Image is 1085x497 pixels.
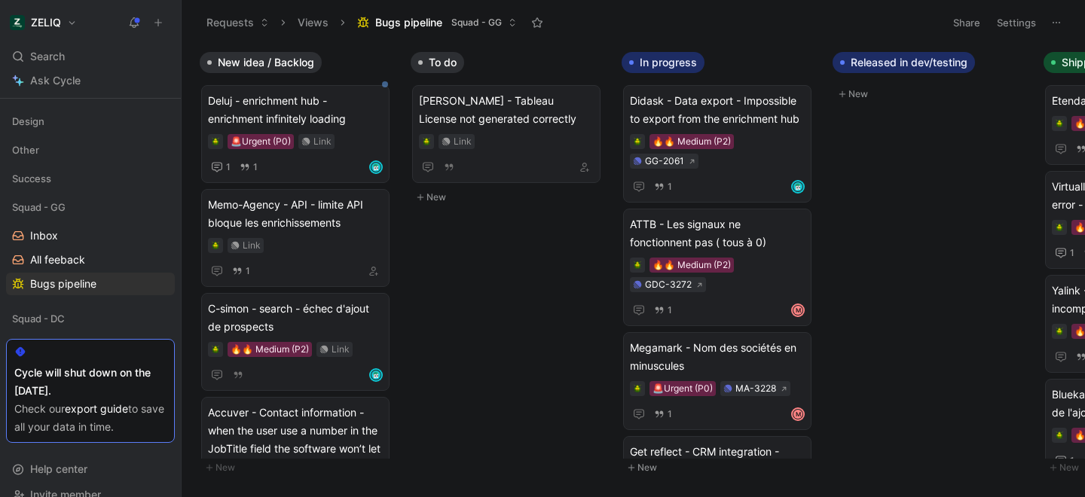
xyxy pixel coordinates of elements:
span: Released in dev/testing [851,55,967,70]
img: 🪲 [633,137,642,146]
button: New idea / Backlog [200,52,322,73]
span: All feeback [30,252,85,267]
div: 🪲 [1052,324,1067,339]
a: Bugs pipeline [6,273,175,295]
div: 🪲 [1052,428,1067,443]
a: ATTB - Les signaux ne fonctionnent pas ( tous à 0)🔥🔥 Medium (P2)GDC-32721M [623,209,811,326]
img: avatar [371,162,381,172]
div: Design [6,110,175,137]
span: Deluj - enrichment hub - enrichment infinitely loading [208,92,383,128]
span: Memo-Agency - API - limite API bloque les enrichissements [208,196,383,232]
div: Other [6,139,175,166]
span: Accuver - Contact information - when the user use a number in the JobTitle field the software won... [208,404,383,476]
div: 🔥🔥 Medium (P2) [653,258,731,273]
div: 🪲 [1052,116,1067,131]
span: [PERSON_NAME] - Tableau License not generated correctly [419,92,594,128]
div: Squad - DC [6,307,175,334]
img: 🪲 [633,384,642,393]
div: 🪲 [630,381,645,396]
span: Get reflect - CRM integration - Company names in minuscule [630,443,805,479]
button: Requests [200,11,276,34]
span: 1 [1070,248,1074,258]
span: 1 [226,163,231,172]
button: Bugs pipelineSquad - GG [350,11,524,34]
div: M [793,409,803,419]
img: 🪲 [1055,119,1064,128]
span: 1 [668,306,672,315]
div: Squad - DC [6,307,175,330]
img: ZELIQ [10,15,25,30]
a: Megamark - Nom des sociétés en minuscules🚨Urgent (P0)MA-32281M [623,332,811,430]
img: 🪲 [1055,223,1064,232]
span: Squad - GG [451,15,502,30]
button: New [411,188,610,206]
div: Squad - GG [6,196,175,218]
div: Success [6,167,175,194]
button: In progress [622,52,704,73]
div: Help center [6,458,175,480]
span: 1 [246,267,250,276]
a: Didask - Data export - Impossible to export from the enrichment hub🔥🔥 Medium (P2)GG-20611avatar [623,85,811,203]
div: 🪲 [630,258,645,273]
div: Link [313,134,332,149]
button: 1 [651,178,675,195]
h1: ZELIQ [31,16,61,29]
span: Inbox [30,228,58,243]
div: 🚨Urgent (P0) [231,134,291,149]
div: 🪲 [208,238,223,253]
a: [PERSON_NAME] - Tableau License not generated correctlyLink [412,85,601,183]
a: C-simon - search - échec d'ajout de prospects🔥🔥 Medium (P2)Linkavatar [201,293,390,391]
button: Settings [990,12,1043,33]
button: Share [946,12,987,33]
button: 1 [1052,244,1077,262]
span: Bugs pipeline [30,276,96,291]
div: GG-2061 [645,154,684,169]
div: New idea / BacklogNew [194,45,405,484]
img: avatar [371,370,381,380]
span: Didask - Data export - Impossible to export from the enrichment hub [630,92,805,128]
img: 🪲 [633,261,642,270]
div: 🪲 [208,342,223,357]
span: 1 [253,163,258,172]
span: Design [12,114,44,129]
div: In progressNew [616,45,827,484]
span: Bugs pipeline [375,15,442,30]
div: Design [6,110,175,133]
span: Squad - DC [12,311,65,326]
div: Link [332,342,350,357]
div: Other [6,139,175,161]
span: Ask Cycle [30,72,81,90]
span: C-simon - search - échec d'ajout de prospects [208,300,383,336]
button: 1 [1052,452,1077,470]
div: Cycle will shut down on the [DATE]. [14,364,167,400]
button: 1 [229,263,253,279]
span: Other [12,142,39,157]
img: 🪲 [1055,327,1064,336]
img: 🪲 [1055,431,1064,440]
div: 🪲 [419,134,434,149]
div: MA-3228 [735,381,776,396]
div: Check our to save all your data in time. [14,400,167,436]
span: Search [30,47,65,66]
span: To do [429,55,457,70]
a: Deluj - enrichment hub - enrichment infinitely loading🚨Urgent (P0)Link11avatar [201,85,390,183]
button: New [833,85,1032,103]
img: 🪲 [211,241,220,250]
button: New [622,459,821,477]
button: 1 [237,159,261,175]
span: 1 [668,410,672,419]
a: export guide [65,402,128,415]
span: Megamark - Nom des sociétés en minuscules [630,339,805,375]
div: M [793,305,803,316]
a: Inbox [6,224,175,247]
a: All feeback [6,248,175,271]
button: 1 [208,158,234,176]
button: 1 [651,406,675,422]
button: ZELIQZELIQ [6,12,81,33]
span: In progress [640,55,697,70]
img: 🪲 [422,137,431,146]
div: Success [6,167,175,190]
div: 🚨Urgent (P0) [653,381,713,396]
span: Squad - GG [12,200,66,215]
img: 🪲 [211,137,220,146]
